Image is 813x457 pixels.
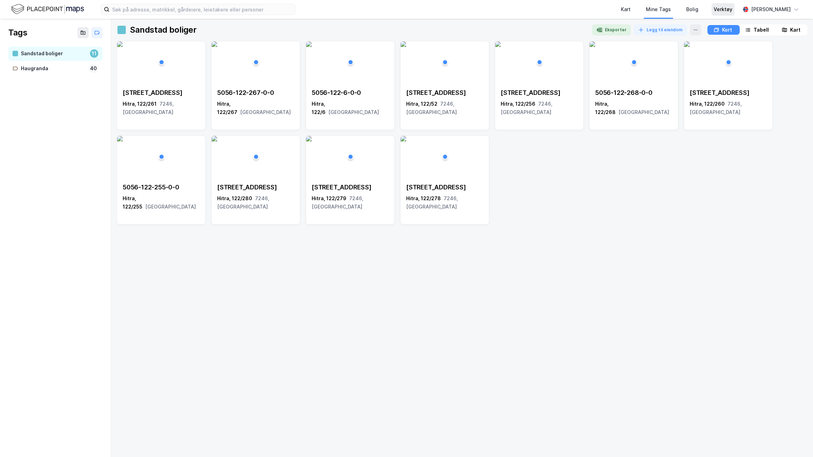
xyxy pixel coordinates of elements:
img: 256x120 [401,41,406,47]
div: [STREET_ADDRESS] [690,89,767,97]
img: 256x120 [117,136,123,141]
button: Legg til eiendom [634,24,687,35]
span: [GEOGRAPHIC_DATA] [145,204,196,210]
span: 7246, [GEOGRAPHIC_DATA] [406,101,457,115]
span: [GEOGRAPHIC_DATA] [240,109,291,115]
div: Kart [790,26,800,34]
span: 7246, [GEOGRAPHIC_DATA] [217,195,269,210]
img: 256x120 [590,41,595,47]
img: 256x120 [401,136,406,141]
div: Sandstad boliger [21,49,87,58]
span: [GEOGRAPHIC_DATA] [328,109,379,115]
div: Hitra, 122/255 [123,194,200,211]
div: Tabell [754,26,769,34]
div: Sandstad boliger [130,24,197,35]
div: [STREET_ADDRESS] [406,183,483,191]
div: 5056-122-255-0-0 [123,183,200,191]
input: Søk på adresse, matrikkel, gårdeiere, leietakere eller personer [109,4,295,15]
span: 7246, [GEOGRAPHIC_DATA] [123,101,174,115]
div: Hitra, 122/278 [406,194,483,211]
span: 7246, [GEOGRAPHIC_DATA] [501,101,552,115]
div: Hitra, 122/267 [217,100,294,116]
div: [STREET_ADDRESS] [501,89,578,97]
div: Bolig [686,5,698,14]
div: Haugranda [21,64,86,73]
div: Hitra, 122/279 [312,194,389,211]
div: 11 [90,49,98,58]
div: Hitra, 122/261 [123,100,200,116]
div: 5056-122-6-0-0 [312,89,389,97]
a: Sandstad boliger11 [8,47,102,61]
div: 5056-122-268-0-0 [595,89,672,97]
iframe: Chat Widget [778,424,813,457]
img: 256x120 [117,41,123,47]
div: 40 [89,64,98,73]
div: Hitra, 122/6 [312,100,389,116]
div: [STREET_ADDRESS] [217,183,294,191]
img: 256x120 [684,41,690,47]
div: Kart [621,5,631,14]
a: Haugranda40 [8,62,102,76]
div: Hitra, 122/280 [217,194,294,211]
img: 256x120 [306,136,312,141]
div: Mine Tags [646,5,671,14]
div: Hitra, 122/268 [595,100,672,116]
div: [STREET_ADDRESS] [406,89,483,97]
div: Verktøy [714,5,732,14]
div: [PERSON_NAME] [751,5,791,14]
div: Hitra, 122/52 [406,100,483,116]
img: 256x120 [212,136,217,141]
div: 5056-122-267-0-0 [217,89,294,97]
img: 256x120 [495,41,501,47]
span: 7246, [GEOGRAPHIC_DATA] [690,101,742,115]
div: [STREET_ADDRESS] [123,89,200,97]
div: Kort [722,26,732,34]
img: logo.f888ab2527a4732fd821a326f86c7f29.svg [11,3,84,15]
span: [GEOGRAPHIC_DATA] [618,109,669,115]
img: 256x120 [306,41,312,47]
span: 7246, [GEOGRAPHIC_DATA] [312,195,363,210]
img: 256x120 [212,41,217,47]
div: Hitra, 122/256 [501,100,578,116]
div: Kontrollprogram for chat [778,424,813,457]
div: [STREET_ADDRESS] [312,183,389,191]
div: Tags [8,27,27,38]
button: Eksporter [592,24,631,35]
span: 7246, [GEOGRAPHIC_DATA] [406,195,458,210]
div: Hitra, 122/260 [690,100,767,116]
